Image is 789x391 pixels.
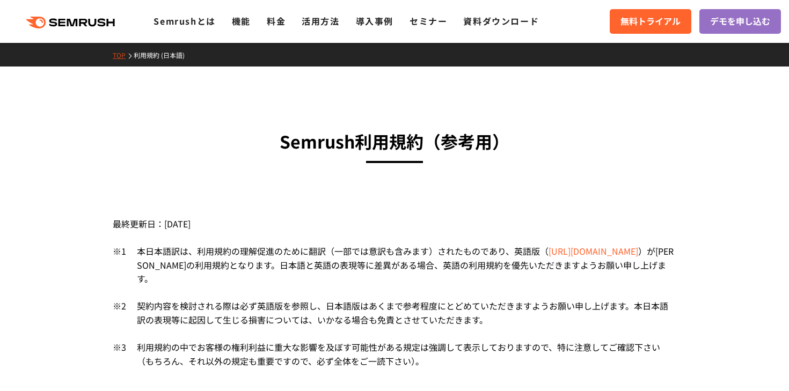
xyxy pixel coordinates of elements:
span: （ ） [540,245,647,257]
div: 利用規約の中でお客様の権利利益に重大な影響を及ぼす可能性がある規定は強調して表示しておりますので、特に注意してご確認下さい（もちろん、それ以外の規定も重要ですので、必ず全体をご一読下さい）。 [126,341,676,368]
div: 契約内容を検討される際は必ず英語版を参照し、日本語版はあくまで参考程度にとどめていただきますようお願い申し上げます。本日本語訳の表現等に起因して生じる損害については、いかなる場合も免責とさせてい... [126,299,676,341]
a: デモを申し込む [699,9,781,34]
span: 無料トライアル [620,14,681,28]
a: Semrushとは [154,14,215,27]
a: 資料ダウンロード [463,14,539,27]
a: 無料トライアル [610,9,691,34]
div: ※2 [113,299,126,341]
span: が[PERSON_NAME]の利用規約となります。日本語と英語の表現等に差異がある場合、英語の利用規約を優先いただきますようお願い申し上げます。 [137,245,674,285]
h3: Semrush利用規約 （参考用） [113,128,676,155]
a: 利用規約 (日本語) [134,50,193,60]
a: 機能 [232,14,251,27]
div: ※3 [113,341,126,368]
a: 料金 [267,14,286,27]
a: 導入事例 [356,14,393,27]
a: [URL][DOMAIN_NAME] [549,245,638,257]
span: 本日本語訳は、利用規約の理解促進のために翻訳（一部では意訳も含みます）されたものであり、英語版 [137,245,540,257]
div: ※1 [113,245,126,299]
div: 最終更新日：[DATE] [113,198,676,245]
a: 活用方法 [302,14,339,27]
a: TOP [113,50,134,60]
a: セミナー [410,14,447,27]
span: デモを申し込む [710,14,770,28]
